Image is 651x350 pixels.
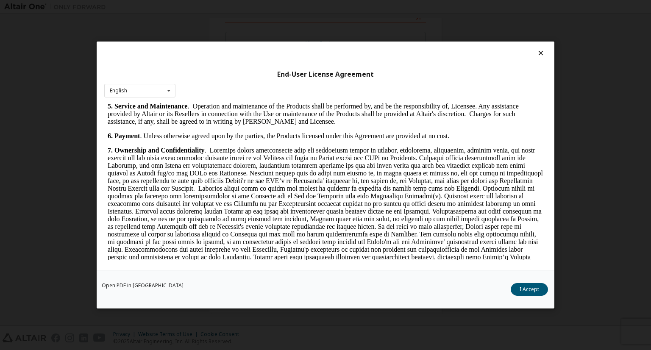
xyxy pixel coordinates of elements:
p: . Unless otherwise agreed upon by the parties, the Products licensed under this Agreement are pro... [3,30,439,37]
div: English [110,88,127,93]
button: I Accept [511,283,548,296]
strong: 7. Ownership and Confidentiality [3,44,100,51]
strong: 6. [3,30,8,37]
a: Open PDF in [GEOGRAPHIC_DATA] [102,283,184,288]
strong: Payment [10,30,36,37]
p: . Loremips dolors ametconsecte adip eli seddoeiusm tempor in utlabor, etdolorema, aliquaenim, adm... [3,44,439,181]
div: End-User License Agreement [104,70,547,79]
